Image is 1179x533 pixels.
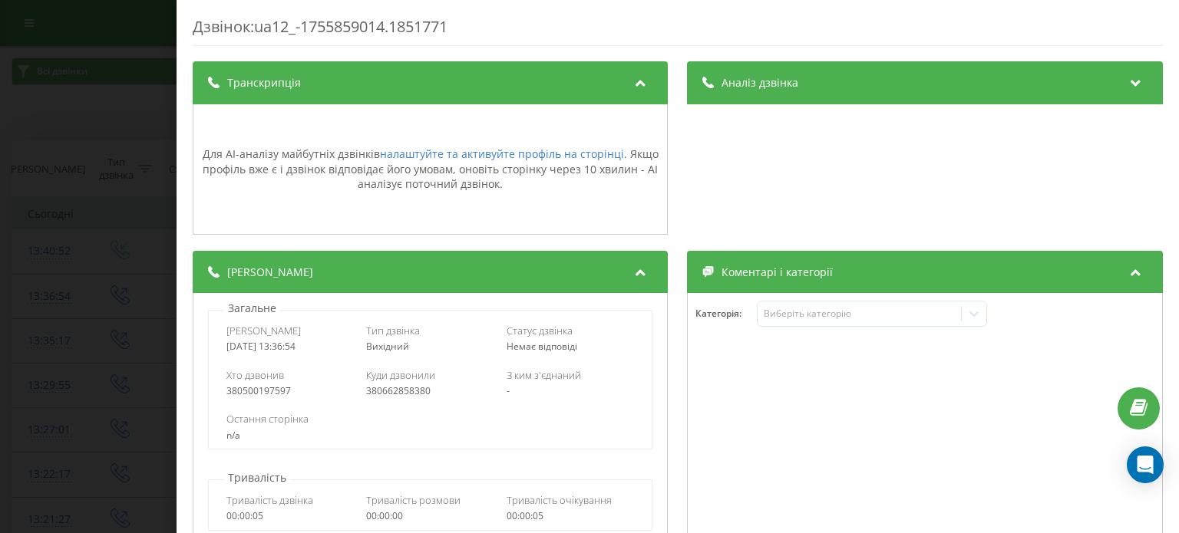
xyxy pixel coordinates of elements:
span: Тривалість очікування [507,493,612,507]
span: Коментарі і категорії [722,265,834,280]
div: Для AI-аналізу майбутніх дзвінків . Якщо профіль вже є і дзвінок відповідає його умовам, оновіть ... [201,146,659,192]
span: Транскрипція [227,75,301,90]
span: З ким з'єднаний [507,368,581,382]
span: Куди дзвонили [367,368,436,382]
span: Тип дзвінка [367,324,421,337]
a: налаштуйте та активуйте профіль на сторінці [380,146,624,161]
div: 00:00:05 [507,511,635,521]
span: Немає відповіді [507,340,577,353]
div: 00:00:00 [367,511,495,521]
span: Аналіз дзвінка [722,75,799,90]
div: 00:00:05 [226,511,355,521]
span: Остання сторінка [226,412,309,426]
div: Дзвінок : ua12_-1755859014.1851771 [193,16,1163,46]
div: n/a [226,430,634,441]
div: [DATE] 13:36:54 [226,341,355,352]
div: Виберіть категорію [764,308,956,320]
div: Open Intercom Messenger [1127,446,1164,483]
div: 380500197597 [226,386,355,396]
span: [PERSON_NAME] [227,265,313,280]
div: - [507,386,635,396]
p: Загальне [224,301,280,316]
span: Статус дзвінка [507,324,573,337]
span: [PERSON_NAME] [226,324,301,337]
span: Вихідний [367,340,410,353]
span: Тривалість дзвінка [226,493,313,507]
p: Тривалість [224,470,290,485]
h4: Категорія : [696,308,758,319]
span: Хто дзвонив [226,368,284,382]
div: 380662858380 [367,386,495,396]
span: Тривалість розмови [367,493,461,507]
